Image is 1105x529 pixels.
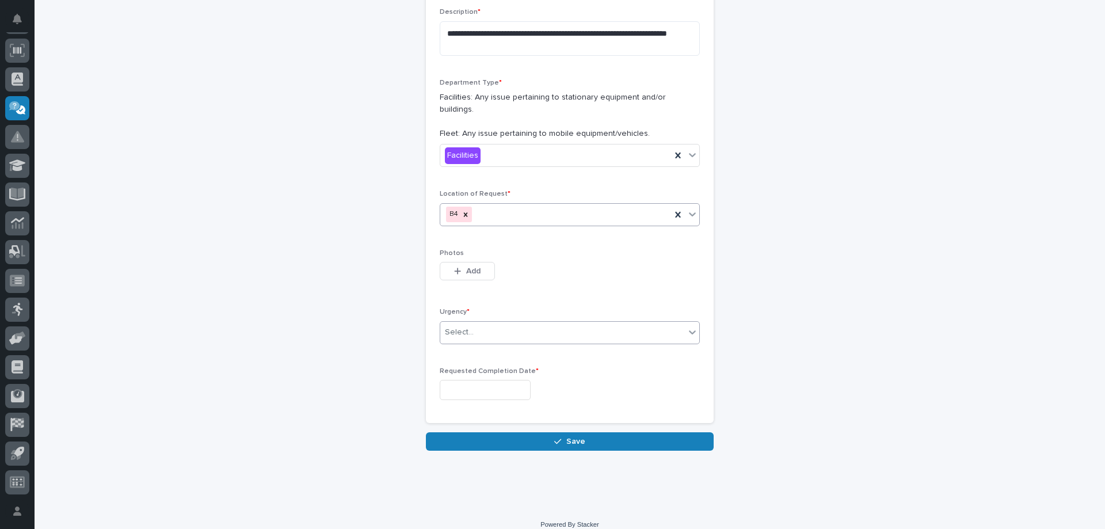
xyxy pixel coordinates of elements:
[14,14,29,32] div: Notifications
[426,432,714,451] button: Save
[5,7,29,31] button: Notifications
[440,191,510,197] span: Location of Request
[440,92,700,139] p: Facilities: Any issue pertaining to stationary equipment and/or buildings. Fleet: Any issue perta...
[446,207,459,222] div: B4
[440,309,470,315] span: Urgency
[540,521,599,528] a: Powered By Stacker
[566,436,585,447] span: Save
[440,250,464,257] span: Photos
[440,262,495,280] button: Add
[440,9,481,16] span: Description
[445,147,481,164] div: Facilities
[440,79,502,86] span: Department Type
[445,326,474,338] div: Select...
[466,266,481,276] span: Add
[440,368,539,375] span: Requested Completion Date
